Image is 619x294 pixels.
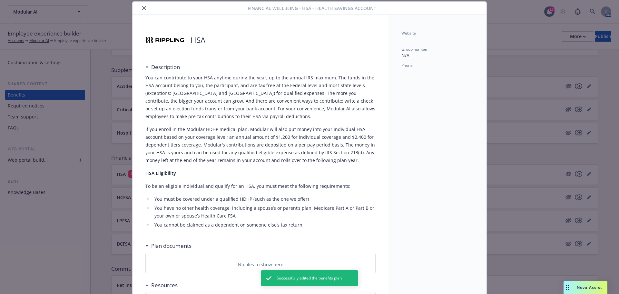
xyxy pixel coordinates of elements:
li: You cannot be claimed as a dependent on someone else’s tax return [152,221,376,229]
p: To be an eligible individual and qualify for an HSA, you must meet the following requirements: [145,182,376,190]
p: You can contribute to your HSA anytime during the year, up to the annual IRS maximum. The funds i... [145,74,376,120]
span: Nova Assist [577,285,602,290]
h3: Description [151,63,180,71]
strong: HSA Eligibility [145,170,176,176]
p: If you enroll in the Modular HDHP medical plan, Modular will also put money into your individual ... [145,126,376,164]
h3: Plan documents [151,242,192,250]
p: - [401,36,474,43]
span: Website [401,30,416,36]
button: Nova Assist [564,281,607,294]
div: Drag to move [564,281,572,294]
span: Financial Wellbeing - HSA - Health Savings Account [248,5,376,12]
div: Resources [145,281,178,289]
button: close [140,4,148,12]
p: - [401,68,474,75]
span: Group number [401,46,428,52]
p: N/A [401,52,474,59]
li: You must be covered under a qualified HDHP (such as the one we offer) [152,195,376,203]
div: Description [145,63,180,71]
li: You have no other health coverage, including a spouse’s or parent’s plan, Medicare Part A or Part... [152,204,376,220]
span: Phone [401,63,413,68]
p: No files to show here [238,261,283,268]
span: Successfully edited the benefits plan [277,275,342,281]
h3: Resources [151,281,178,289]
p: HSA [191,35,205,46]
div: Plan documents [145,242,192,250]
img: Rippling [145,30,184,50]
